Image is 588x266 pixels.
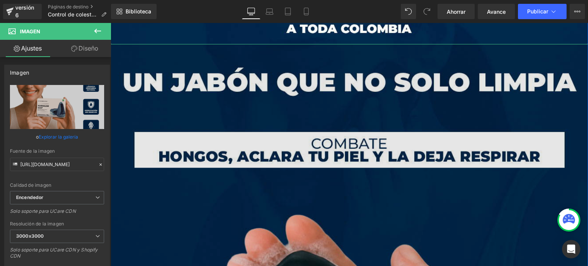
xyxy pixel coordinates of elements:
font: Solo soporte para UCare CDN [10,208,76,214]
a: Tableta [279,4,297,19]
button: Deshacer [401,4,416,19]
font: Ajustes [21,44,42,52]
a: Diseño [57,40,113,57]
font: Diseño [78,44,98,52]
font: Publicar [527,8,548,15]
font: Biblioteca [126,8,151,15]
a: versión 6 [3,4,42,19]
button: Más [570,4,585,19]
button: Publicar [518,4,567,19]
a: Nueva Biblioteca [111,4,157,19]
font: Páginas de destino [48,4,88,10]
font: o [36,134,39,140]
font: Avance [487,8,506,15]
font: Fuente de la imagen [10,148,55,154]
a: Computadora portátil [260,4,279,19]
font: versión 6 [15,4,34,18]
input: Enlace [10,158,104,171]
font: Ahorrar [447,8,465,15]
font: Imagen [20,28,40,34]
a: De oficina [242,4,260,19]
a: Avance [478,4,515,19]
a: Móvil [297,4,315,19]
button: Rehacer [419,4,434,19]
font: Encendedor [16,194,43,200]
font: Control de colesterol [48,11,101,18]
font: Imagen [10,69,29,76]
font: Explorar la galería [39,134,78,140]
font: Calidad de imagen [10,182,51,188]
font: Resolución de la imagen [10,221,64,227]
div: Abrir Intercom Messenger [562,240,580,258]
a: Páginas de destino [48,4,113,10]
font: Solo soporte para UCare CDN y Shopify CDN [10,247,98,259]
font: 3000x3000 [16,233,44,239]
